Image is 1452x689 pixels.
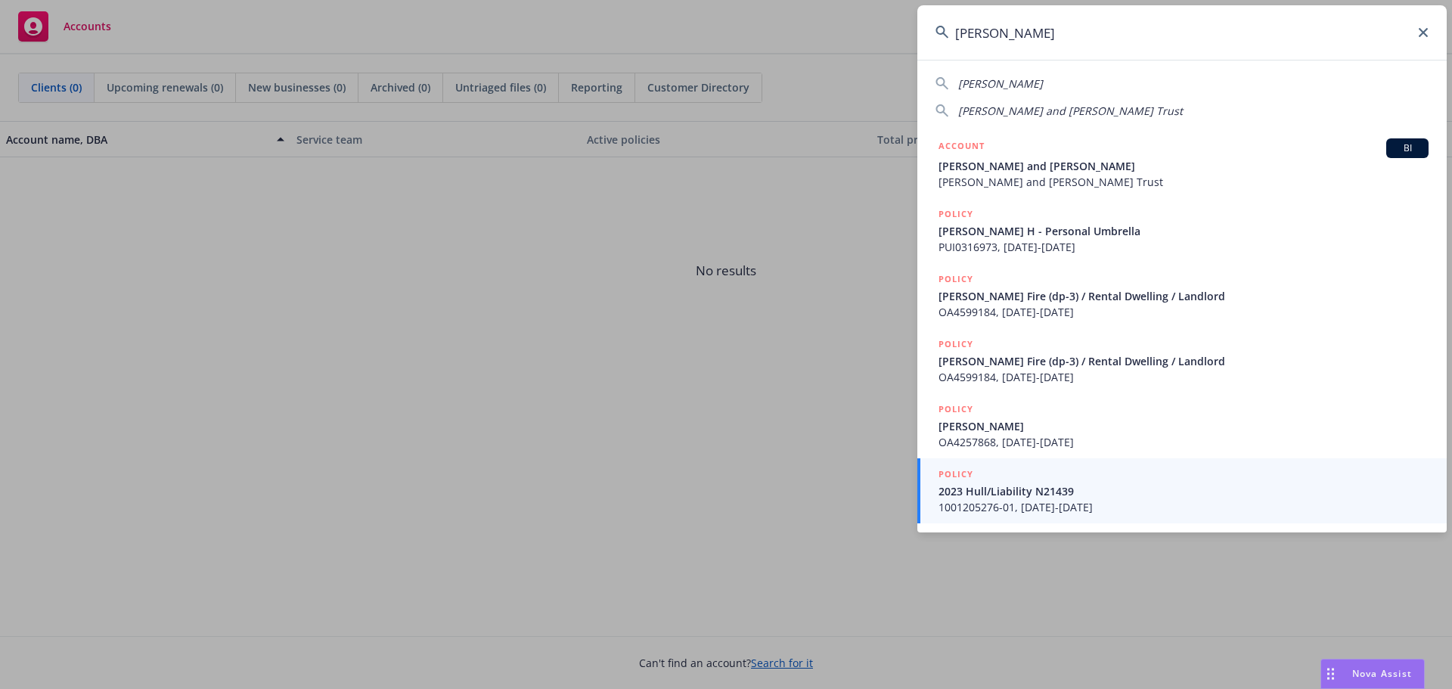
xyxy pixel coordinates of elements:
[939,483,1429,499] span: 2023 Hull/Liability N21439
[939,353,1429,369] span: [PERSON_NAME] Fire (dp-3) / Rental Dwelling / Landlord
[939,434,1429,450] span: OA4257868, [DATE]-[DATE]
[917,5,1447,60] input: Search...
[939,174,1429,190] span: [PERSON_NAME] and [PERSON_NAME] Trust
[1352,667,1412,680] span: Nova Assist
[1392,141,1423,155] span: BI
[917,393,1447,458] a: POLICY[PERSON_NAME]OA4257868, [DATE]-[DATE]
[939,158,1429,174] span: [PERSON_NAME] and [PERSON_NAME]
[939,402,973,417] h5: POLICY
[939,138,985,157] h5: ACCOUNT
[939,288,1429,304] span: [PERSON_NAME] Fire (dp-3) / Rental Dwelling / Landlord
[958,76,1043,91] span: [PERSON_NAME]
[917,328,1447,393] a: POLICY[PERSON_NAME] Fire (dp-3) / Rental Dwelling / LandlordOA4599184, [DATE]-[DATE]
[939,272,973,287] h5: POLICY
[1321,660,1340,688] div: Drag to move
[958,104,1183,118] span: [PERSON_NAME] and [PERSON_NAME] Trust
[1320,659,1425,689] button: Nova Assist
[939,418,1429,434] span: [PERSON_NAME]
[939,304,1429,320] span: OA4599184, [DATE]-[DATE]
[939,239,1429,255] span: PUI0316973, [DATE]-[DATE]
[939,499,1429,515] span: 1001205276-01, [DATE]-[DATE]
[917,130,1447,198] a: ACCOUNTBI[PERSON_NAME] and [PERSON_NAME][PERSON_NAME] and [PERSON_NAME] Trust
[939,223,1429,239] span: [PERSON_NAME] H - Personal Umbrella
[939,206,973,222] h5: POLICY
[917,198,1447,263] a: POLICY[PERSON_NAME] H - Personal UmbrellaPUI0316973, [DATE]-[DATE]
[939,369,1429,385] span: OA4599184, [DATE]-[DATE]
[939,337,973,352] h5: POLICY
[917,263,1447,328] a: POLICY[PERSON_NAME] Fire (dp-3) / Rental Dwelling / LandlordOA4599184, [DATE]-[DATE]
[939,467,973,482] h5: POLICY
[917,458,1447,523] a: POLICY2023 Hull/Liability N214391001205276-01, [DATE]-[DATE]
